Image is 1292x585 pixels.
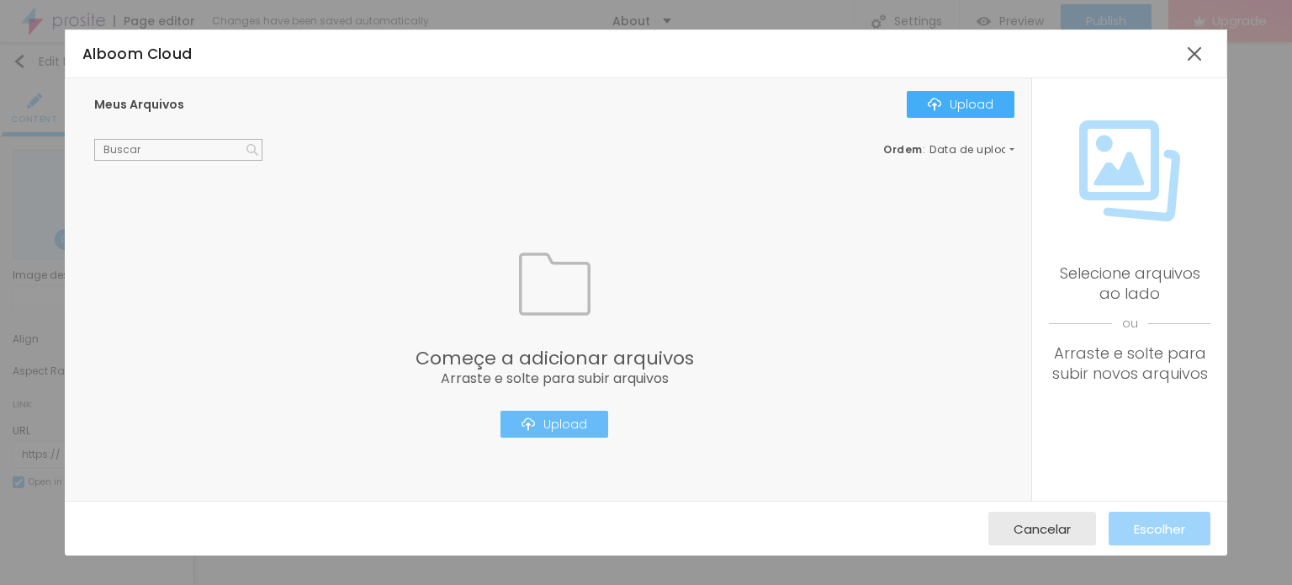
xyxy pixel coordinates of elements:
[94,96,184,113] span: Meus Arquivos
[1079,120,1180,221] img: Icone
[94,139,262,161] input: Buscar
[1049,263,1210,384] div: Selecione arquivos ao lado Arraste e solte para subir novos arquivos
[1109,512,1210,545] button: Escolher
[928,98,993,111] div: Upload
[246,144,258,156] img: Icone
[928,98,941,111] img: Icone
[988,512,1096,545] button: Cancelar
[82,44,193,64] span: Alboom Cloud
[1134,522,1185,536] span: Escolher
[1049,304,1210,343] span: ou
[416,372,694,386] span: Arraste e solte para subir arquivos
[929,145,1017,155] span: Data de upload
[883,142,923,157] span: Ordem
[522,417,587,431] div: Upload
[519,248,590,320] img: Icone
[1014,522,1071,536] span: Cancelar
[416,349,694,368] span: Começe a adicionar arquivos
[500,411,608,438] button: IconeUpload
[883,145,1014,155] div: :
[907,91,1014,118] button: IconeUpload
[522,417,535,431] img: Icone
